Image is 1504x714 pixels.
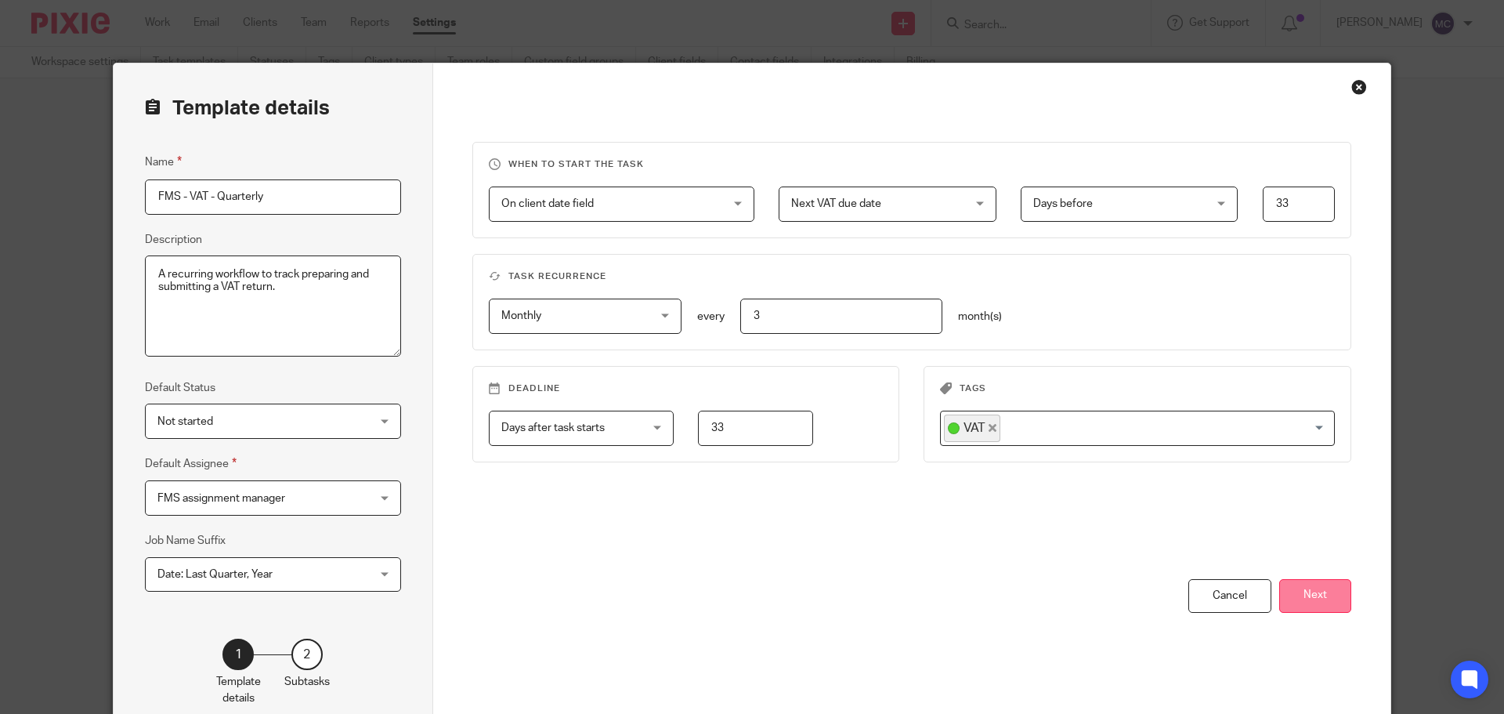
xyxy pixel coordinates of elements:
div: 1 [222,639,254,670]
p: Template details [216,674,261,706]
label: Job Name Suffix [145,533,226,549]
button: Next [1279,579,1351,613]
p: Subtasks [284,674,330,690]
span: Monthly [501,310,541,321]
div: Cancel [1188,579,1271,613]
h3: Task recurrence [489,270,1336,283]
h3: When to start the task [489,158,1336,171]
textarea: A recurring workflow to track preparing and submitting a VAT return. [145,256,401,357]
input: Search for option [1002,415,1325,442]
div: Close this dialog window [1351,79,1367,95]
h3: Deadline [489,382,884,395]
span: Days after task starts [501,422,605,433]
label: Name [145,153,182,171]
label: Default Assignee [145,455,237,473]
span: VAT [963,419,985,437]
div: 2 [291,639,323,670]
label: Default Status [145,380,215,396]
span: On client date field [501,198,594,209]
span: Next VAT due date [791,198,881,209]
button: Deselect VAT [989,424,996,432]
span: Date: Last Quarter, Year [157,569,273,580]
p: every [697,309,725,324]
div: Search for option [940,411,1335,446]
span: Days before [1033,198,1093,209]
span: Not started [157,416,213,427]
span: month(s) [958,311,1002,322]
span: FMS assignment manager [157,493,285,504]
h2: Template details [145,95,330,121]
h3: Tags [940,382,1335,395]
label: Description [145,232,202,248]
